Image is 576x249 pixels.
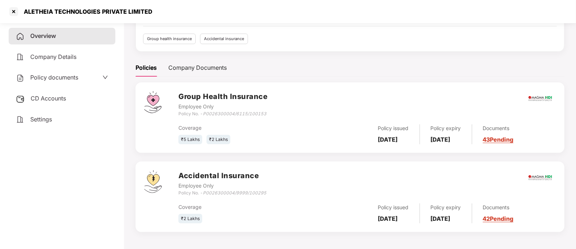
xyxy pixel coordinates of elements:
[200,34,248,44] div: Accidental insurance
[528,165,553,190] img: magma.png
[16,53,25,61] img: svg+xml;base64,PHN2ZyB4bWxucz0iaHR0cDovL3d3dy53My5vcmcvMjAwMC9zdmciIHdpZHRoPSIyNCIgaGVpZ2h0PSIyNC...
[378,136,398,143] b: [DATE]
[30,53,76,60] span: Company Details
[431,136,451,143] b: [DATE]
[31,95,66,102] span: CD Accounts
[378,203,409,211] div: Policy issued
[30,116,52,123] span: Settings
[19,8,152,15] div: ALETHEIA TECHNOLOGIES PRIVATE LIMITED
[483,124,514,132] div: Documents
[178,170,266,181] h3: Accidental Insurance
[16,74,25,82] img: svg+xml;base64,PHN2ZyB4bWxucz0iaHR0cDovL3d3dy53My5vcmcvMjAwMC9zdmciIHdpZHRoPSIyNCIgaGVpZ2h0PSIyNC...
[178,103,267,111] div: Employee Only
[102,74,108,80] span: down
[16,115,25,124] img: svg+xml;base64,PHN2ZyB4bWxucz0iaHR0cDovL3d3dy53My5vcmcvMjAwMC9zdmciIHdpZHRoPSIyNCIgaGVpZ2h0PSIyNC...
[144,91,161,113] img: svg+xml;base64,PHN2ZyB4bWxucz0iaHR0cDovL3d3dy53My5vcmcvMjAwMC9zdmciIHdpZHRoPSI0Ny43MTQiIGhlaWdodD...
[16,95,25,103] img: svg+xml;base64,PHN2ZyB3aWR0aD0iMjUiIGhlaWdodD0iMjQiIHZpZXdCb3g9IjAgMCAyNSAyNCIgZmlsbD0ibm9uZSIgeG...
[143,34,196,44] div: Group health insurance
[483,215,514,222] a: 42 Pending
[144,170,162,193] img: svg+xml;base64,PHN2ZyB4bWxucz0iaHR0cDovL3d3dy53My5vcmcvMjAwMC9zdmciIHdpZHRoPSI0OS4zMjEiIGhlaWdodD...
[431,124,461,132] div: Policy expiry
[203,111,266,116] i: P0026300004/6115/100153
[16,32,25,41] img: svg+xml;base64,PHN2ZyB4bWxucz0iaHR0cDovL3d3dy53My5vcmcvMjAwMC9zdmciIHdpZHRoPSIyNCIgaGVpZ2h0PSIyNC...
[178,135,202,145] div: ₹5 Lakhs
[178,203,304,211] div: Coverage
[30,32,56,39] span: Overview
[207,135,230,145] div: ₹2 Lakhs
[178,111,267,117] div: Policy No. -
[431,203,461,211] div: Policy expiry
[178,91,267,102] h3: Group Health Insurance
[30,74,78,81] span: Policy documents
[203,190,266,196] i: P0026300004/9999/100295
[178,190,266,197] div: Policy No. -
[168,63,227,72] div: Company Documents
[178,124,304,132] div: Coverage
[378,215,398,222] b: [DATE]
[431,215,451,222] b: [DATE]
[178,182,266,190] div: Employee Only
[136,63,157,72] div: Policies
[483,203,514,211] div: Documents
[528,86,553,111] img: magma.png
[483,136,514,143] a: 43 Pending
[178,214,202,224] div: ₹2 Lakhs
[378,124,409,132] div: Policy issued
